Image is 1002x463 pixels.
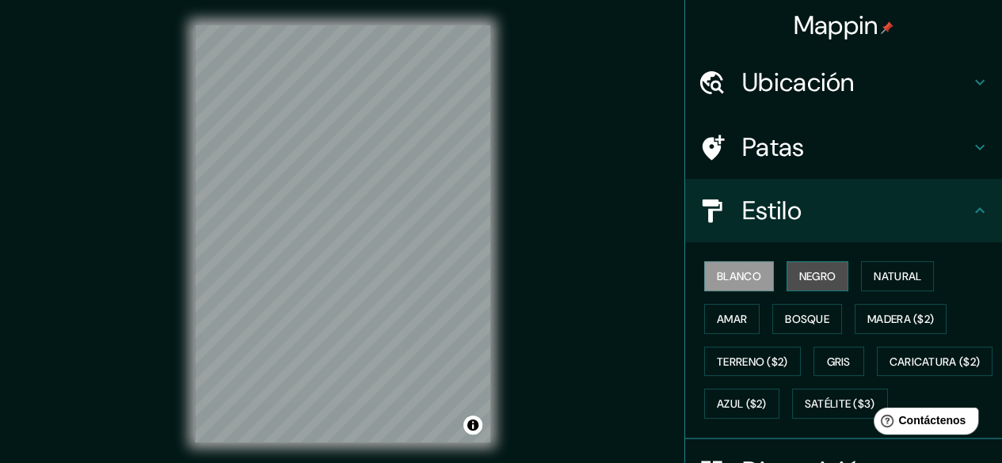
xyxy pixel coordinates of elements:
[704,389,779,419] button: Azul ($2)
[881,21,893,34] img: pin-icon.png
[805,397,875,412] font: Satélite ($3)
[861,401,985,446] iframe: Lanzador de widgets de ayuda
[861,261,934,291] button: Natural
[195,25,490,442] canvas: Mapa
[874,269,921,283] font: Natural
[717,312,747,326] font: Amar
[877,347,993,377] button: Caricatura ($2)
[742,131,805,164] font: Patas
[772,304,842,334] button: Bosque
[785,312,829,326] font: Bosque
[742,194,802,227] font: Estilo
[867,312,934,326] font: Madera ($2)
[704,261,774,291] button: Blanco
[890,355,981,369] font: Caricatura ($2)
[704,304,760,334] button: Amar
[792,389,888,419] button: Satélite ($3)
[787,261,849,291] button: Negro
[855,304,947,334] button: Madera ($2)
[463,416,482,435] button: Activar o desactivar atribución
[685,116,1002,179] div: Patas
[685,179,1002,242] div: Estilo
[794,9,878,42] font: Mappin
[813,347,864,377] button: Gris
[717,269,761,283] font: Blanco
[799,269,836,283] font: Negro
[685,51,1002,114] div: Ubicación
[704,347,801,377] button: Terreno ($2)
[717,355,788,369] font: Terreno ($2)
[717,397,767,412] font: Azul ($2)
[742,66,855,99] font: Ubicación
[827,355,851,369] font: Gris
